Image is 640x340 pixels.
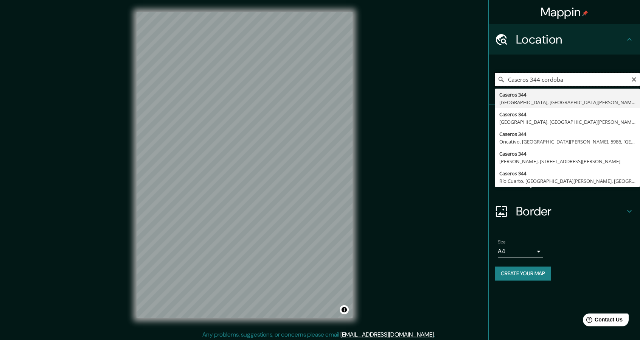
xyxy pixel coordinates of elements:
div: Caseros 344 [499,91,635,98]
div: Border [489,196,640,226]
button: Clear [631,75,637,83]
iframe: Help widget launcher [573,310,632,332]
button: Toggle attribution [340,305,349,314]
div: Río Cuarto, [GEOGRAPHIC_DATA][PERSON_NAME], [GEOGRAPHIC_DATA] [499,177,635,185]
div: Caseros 344 [499,111,635,118]
a: [EMAIL_ADDRESS][DOMAIN_NAME] [340,331,434,338]
div: Style [489,136,640,166]
div: [GEOGRAPHIC_DATA], [GEOGRAPHIC_DATA][PERSON_NAME], X5000, [GEOGRAPHIC_DATA] [499,98,635,106]
div: A4 [498,245,543,257]
div: Location [489,24,640,55]
div: Caseros 344 [499,170,635,177]
img: pin-icon.png [582,10,588,16]
div: Layout [489,166,640,196]
div: . [436,330,438,339]
div: Caseros 344 [499,130,635,138]
button: Create your map [495,267,551,281]
div: Caseros 344 [499,150,635,158]
input: Pick your city or area [495,73,640,86]
canvas: Map [137,12,353,318]
h4: Border [516,204,625,219]
div: Oncativo, [GEOGRAPHIC_DATA][PERSON_NAME], 5986, [GEOGRAPHIC_DATA] [499,138,635,145]
div: . [435,330,436,339]
h4: Mappin [541,5,589,20]
p: Any problems, suggestions, or concerns please email . [202,330,435,339]
div: Pins [489,105,640,136]
div: [GEOGRAPHIC_DATA], [GEOGRAPHIC_DATA][PERSON_NAME], 5980, [GEOGRAPHIC_DATA] [499,118,635,126]
div: [PERSON_NAME], [STREET_ADDRESS][PERSON_NAME] [499,158,635,165]
label: Size [498,239,506,245]
h4: Layout [516,173,625,189]
h4: Location [516,32,625,47]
